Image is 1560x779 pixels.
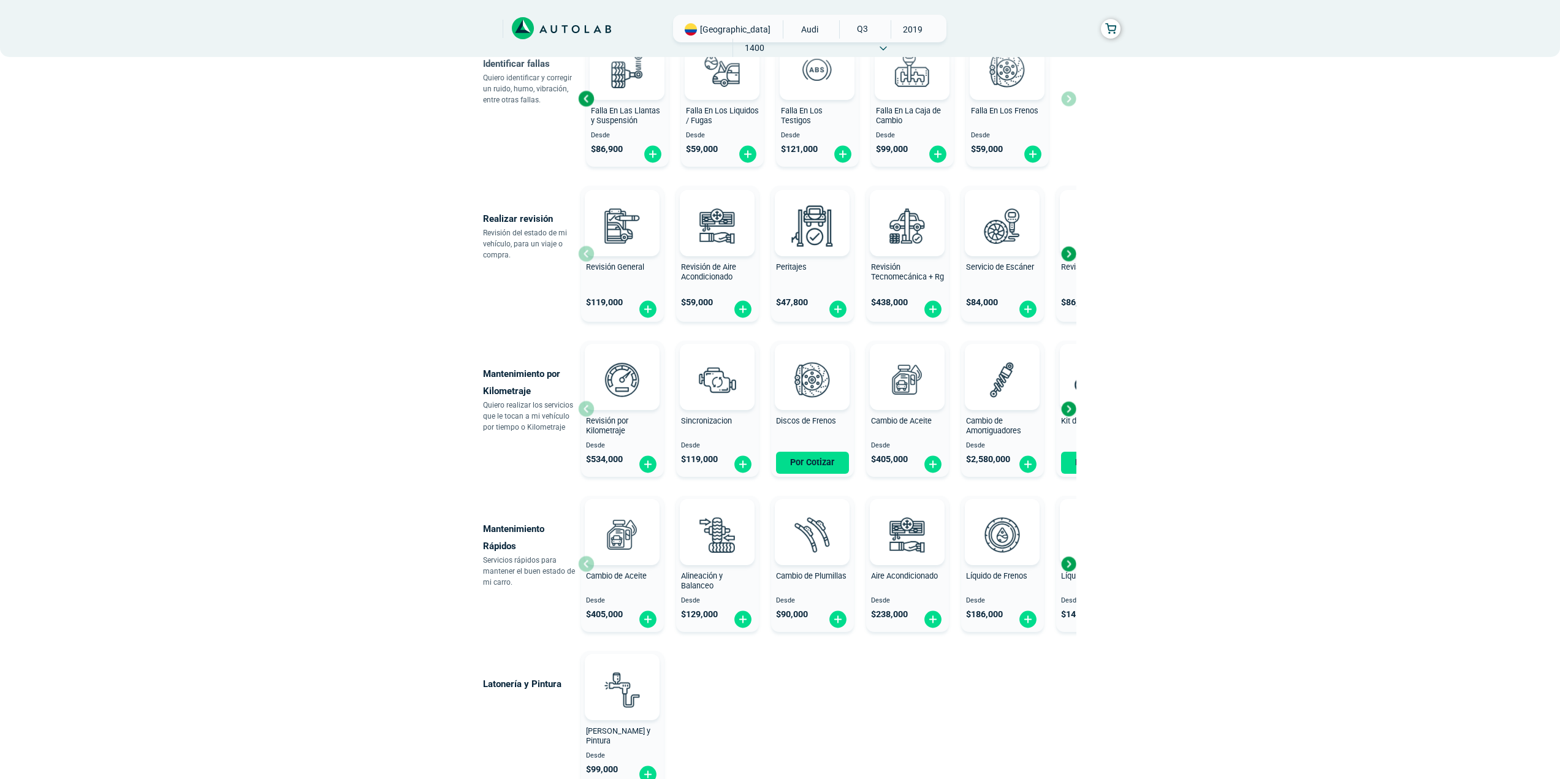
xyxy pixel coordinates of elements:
[700,23,770,36] span: [GEOGRAPHIC_DATA]
[961,496,1044,632] button: Líquido de Frenos Desde $186,000
[690,352,744,406] img: sincronizacion-v3.svg
[885,42,939,96] img: diagnostic_caja-de-cambios-v3.svg
[871,454,908,465] span: $ 405,000
[891,20,935,39] span: 2019
[681,262,736,282] span: Revisión de Aire Acondicionado
[880,507,934,561] img: aire_acondicionado-v3.svg
[876,132,949,140] span: Desde
[591,144,623,154] span: $ 86,900
[676,186,759,322] button: Revisión de Aire Acondicionado $59,000
[871,442,944,450] span: Desde
[866,341,949,477] button: Cambio de Aceite Desde $405,000
[586,571,647,580] span: Cambio de Aceite
[966,297,998,308] span: $ 84,000
[1070,199,1124,253] img: cambio_bateria-v3.svg
[1056,496,1139,632] button: Líquido Refrigerante Desde $141,000
[690,507,744,561] img: alineacion_y_balanceo-v3.svg
[788,20,832,39] span: AUDI
[586,597,659,605] span: Desde
[604,346,641,383] img: AD0BCuuxAAAAAElFTkSuQmCC
[586,297,623,308] span: $ 119,000
[971,144,1003,154] span: $ 59,000
[604,501,641,538] img: AD0BCuuxAAAAAElFTkSuQmCC
[600,42,654,96] img: diagnostic_suspension-v3.svg
[1061,597,1134,605] span: Desde
[923,610,943,629] img: fi_plus-circle2.svg
[595,352,649,406] img: revision_por_kilometraje-v3.svg
[776,416,836,425] span: Discos de Frenos
[923,300,943,319] img: fi_plus-circle2.svg
[586,416,628,436] span: Revisión por Kilometraje
[1056,341,1139,477] button: Kit de Repartición Por Cotizar
[1023,145,1043,164] img: fi_plus-circle2.svg
[681,31,764,167] button: Falla En Los Liquidos / Fugas Desde $59,000
[871,609,908,620] span: $ 238,000
[984,192,1021,229] img: AD0BCuuxAAAAAElFTkSuQmCC
[961,341,1044,477] button: Cambio de Amortiguadores Desde $2,580,000
[1075,368,1121,392] img: correa_de_reparticion-v3.svg
[1061,571,1130,580] span: Líquido Refrigerante
[794,346,831,383] img: AD0BCuuxAAAAAElFTkSuQmCC
[686,144,718,154] span: $ 59,000
[871,31,954,167] button: Falla En La Caja de Cambio Desde $99,000
[676,496,759,632] button: Alineación y Balanceo Desde $129,000
[781,106,823,126] span: Falla En Los Testigos
[1061,297,1093,308] span: $ 86,900
[771,496,854,632] button: Cambio de Plumillas Desde $90,000
[591,132,664,140] span: Desde
[776,297,808,308] span: $ 47,800
[776,452,849,474] button: Por Cotizar
[866,496,949,632] button: Aire Acondicionado Desde $238,000
[483,55,578,72] p: Identificar fallas
[681,609,718,620] span: $ 129,000
[776,609,808,620] span: $ 90,000
[681,297,713,308] span: $ 59,000
[771,341,854,477] button: Discos de Frenos Por Cotizar
[586,752,659,760] span: Desde
[1059,400,1078,418] div: Next slide
[1018,455,1038,474] img: fi_plus-circle2.svg
[966,262,1034,272] span: Servicio de Escáner
[975,352,1029,406] img: amortiguadores-v3.svg
[681,416,732,425] span: Sincronizacion
[966,416,1021,436] span: Cambio de Amortiguadores
[699,346,736,383] img: AD0BCuuxAAAAAElFTkSuQmCC
[733,610,753,629] img: fi_plus-circle2.svg
[577,89,595,108] div: Previous slide
[685,23,697,36] img: Flag of COLOMBIA
[794,192,831,229] img: AD0BCuuxAAAAAElFTkSuQmCC
[638,300,658,319] img: fi_plus-circle2.svg
[966,571,1027,580] span: Líquido de Frenos
[966,442,1039,450] span: Desde
[961,186,1044,322] button: Servicio de Escáner $84,000
[483,365,578,400] p: Mantenimiento por Kilometraje
[871,297,908,308] span: $ 438,000
[586,442,659,450] span: Desde
[595,199,649,253] img: revision_general-v3.svg
[966,454,1010,465] span: $ 2,580,000
[681,597,754,605] span: Desde
[785,352,839,406] img: frenos2-v3.svg
[586,454,623,465] span: $ 534,000
[733,300,753,319] img: fi_plus-circle2.svg
[591,106,660,126] span: Falla En Las Llantas y Suspensión
[984,346,1021,383] img: AD0BCuuxAAAAAElFTkSuQmCC
[889,501,926,538] img: AD0BCuuxAAAAAElFTkSuQmCC
[880,352,934,406] img: cambio_de_aceite-v3.svg
[1061,416,1122,425] span: Kit de Repartición
[971,132,1044,140] span: Desde
[686,106,759,126] span: Falla En Los Liquidos / Fugas
[871,262,944,282] span: Revisión Tecnomecánica + Rg
[733,39,777,57] span: 1400
[586,726,650,746] span: [PERSON_NAME] y Pintura
[966,609,1003,620] span: $ 186,000
[966,31,1049,167] button: Falla En Los Frenos Desde $59,000
[871,597,944,605] span: Desde
[1061,609,1098,620] span: $ 141,000
[776,571,847,580] span: Cambio de Plumillas
[676,341,759,477] button: Sincronizacion Desde $119,000
[690,199,744,253] img: aire_acondicionado-v3.svg
[681,454,718,465] span: $ 119,000
[776,597,849,605] span: Desde
[781,144,818,154] span: $ 121,000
